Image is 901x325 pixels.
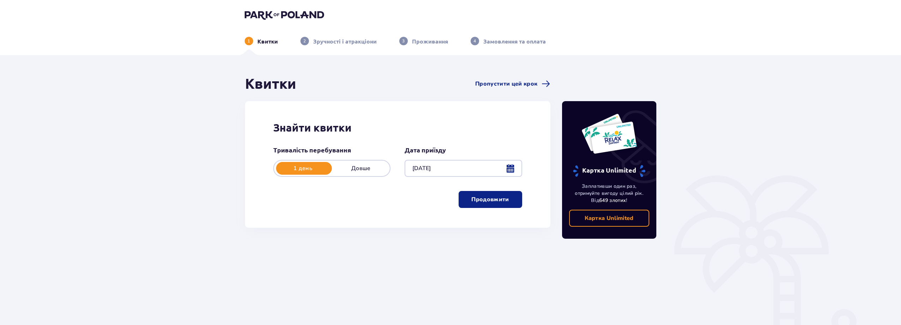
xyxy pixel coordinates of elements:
img: Дві річні картки до Suntago з написом 'UNLIMITED RELAX', на білому тлі з тропічним листям і сонцем. [581,113,637,154]
p: Заплативши один раз, отримуйте вигоду цілий рік. Від ! [569,183,650,204]
p: 4 [473,38,476,44]
img: Park of Poland logo [245,10,324,20]
p: Картка Unlimited [572,165,646,177]
div: 2Зручності і атракціони [300,37,377,45]
p: Зручності і атракціони [313,37,377,45]
span: Пропустити цей крок [475,80,537,88]
div: 3Проживання [399,37,448,45]
span: 649 злотих [599,197,626,204]
div: 1Квитки [245,37,278,45]
p: Замовлення та оплата [483,37,546,45]
p: 3 [402,38,405,44]
div: 4Замовлення та оплата [471,37,546,45]
button: Продовжити [459,191,522,208]
a: Пропустити цей крок [475,80,550,88]
h1: Квитки [245,75,296,93]
p: Довше [332,164,390,172]
p: Дата приїзду [405,146,446,154]
p: 1 [247,38,250,44]
p: Продовжити [471,196,509,203]
p: Проживання [412,37,448,45]
p: Квитки [257,37,278,45]
p: Картка Unlimited [585,214,634,222]
a: Картка Unlimited [569,210,650,227]
p: Тривалість перебування [273,146,351,154]
p: 2 [303,38,306,44]
p: 1 день [274,164,332,172]
h2: Знайти квитки [273,121,522,134]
